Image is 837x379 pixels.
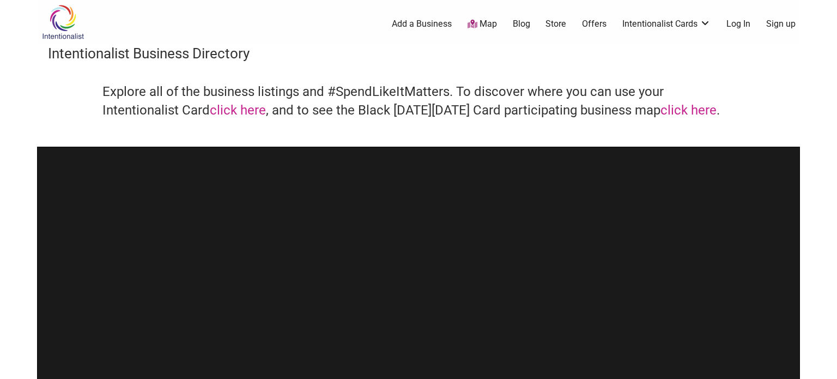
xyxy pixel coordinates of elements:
h4: Explore all of the business listings and #SpendLikeItMatters. To discover where you can use your ... [102,83,735,119]
a: Offers [582,18,606,30]
a: Blog [513,18,530,30]
img: Intentionalist [37,4,89,40]
a: Add a Business [392,18,452,30]
a: Store [545,18,566,30]
h3: Intentionalist Business Directory [48,44,789,63]
a: Map [468,18,497,31]
a: Log In [726,18,750,30]
a: click here [210,103,266,118]
a: Sign up [766,18,796,30]
a: Intentionalist Cards [622,18,711,30]
a: click here [660,103,717,118]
